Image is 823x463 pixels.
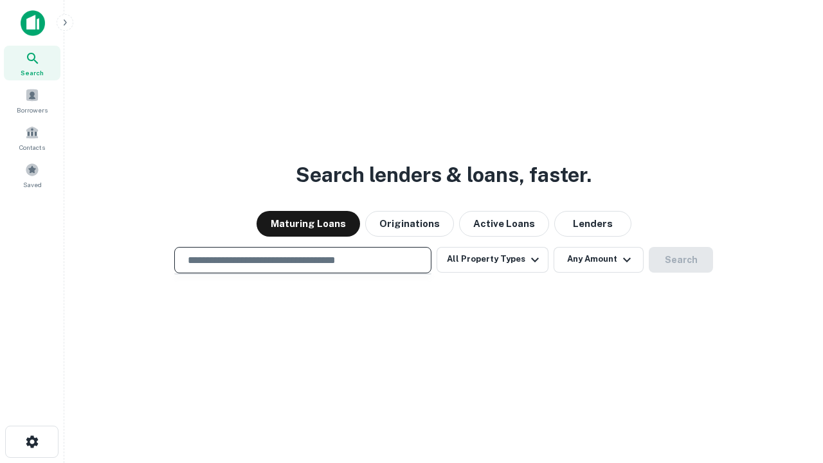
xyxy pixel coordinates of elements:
[459,211,549,237] button: Active Loans
[759,360,823,422] iframe: Chat Widget
[4,120,60,155] a: Contacts
[17,105,48,115] span: Borrowers
[437,247,548,273] button: All Property Types
[296,159,592,190] h3: Search lenders & loans, faster.
[4,46,60,80] a: Search
[21,10,45,36] img: capitalize-icon.png
[554,247,644,273] button: Any Amount
[19,142,45,152] span: Contacts
[4,83,60,118] a: Borrowers
[257,211,360,237] button: Maturing Loans
[23,179,42,190] span: Saved
[365,211,454,237] button: Originations
[4,158,60,192] a: Saved
[21,68,44,78] span: Search
[554,211,631,237] button: Lenders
